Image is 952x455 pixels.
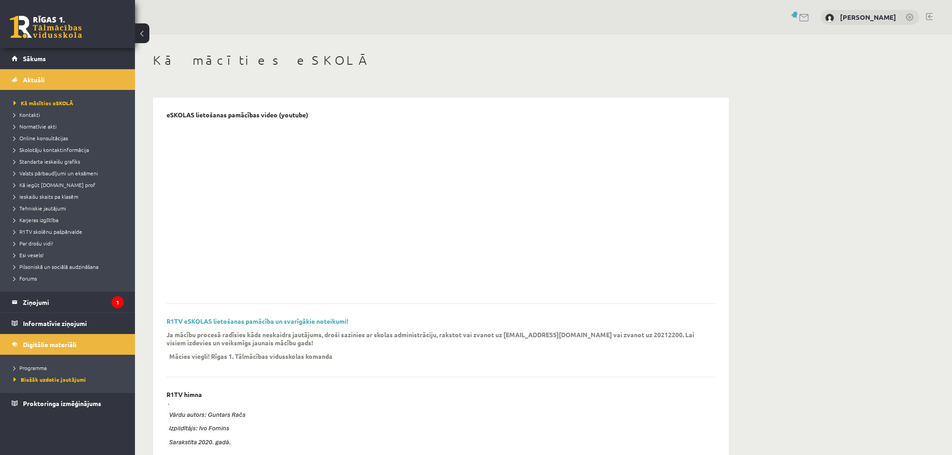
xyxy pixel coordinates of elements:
span: Skolotāju kontaktinformācija [13,146,89,153]
p: eSKOLAS lietošanas pamācības video (youtube) [166,111,308,119]
span: Aktuāli [23,76,45,84]
a: Kā iegūt [DOMAIN_NAME] prof [13,181,126,189]
a: R1TV skolēnu pašpārvalde [13,227,126,236]
a: [PERSON_NAME] [840,13,896,22]
a: Standarta ieskaišu grafiks [13,157,126,165]
span: Esi vesels! [13,251,44,259]
span: Kontakti [13,111,40,118]
span: Normatīvie akti [13,123,57,130]
img: Maija Petruse [825,13,834,22]
span: Sākums [23,54,46,62]
span: Online konsultācijas [13,134,68,142]
span: Tehniskie jautājumi [13,205,66,212]
span: Kā iegūt [DOMAIN_NAME] prof [13,181,95,188]
a: R1TV eSKOLAS lietošanas pamācība un svarīgākie noteikumi! [166,317,348,325]
a: Par drošu vidi! [13,239,126,247]
span: Kā mācīties eSKOLĀ [13,99,73,107]
a: Skolotāju kontaktinformācija [13,146,126,154]
a: Esi vesels! [13,251,126,259]
a: Informatīvie ziņojumi [12,313,124,334]
p: Rīgas 1. Tālmācības vidusskolas komanda [211,352,332,360]
a: Online konsultācijas [13,134,126,142]
a: Ieskaišu skaits pa klasēm [13,192,126,201]
span: Proktoringa izmēģinājums [23,399,101,407]
a: Aktuāli [12,69,124,90]
a: Valsts pārbaudījumi un eksāmeni [13,169,126,177]
span: Ieskaišu skaits pa klasēm [13,193,78,200]
i: 1 [112,296,124,308]
a: Kā mācīties eSKOLĀ [13,99,126,107]
p: R1TV himna [166,391,202,398]
span: Standarta ieskaišu grafiks [13,158,80,165]
a: Karjeras izglītība [13,216,126,224]
span: Karjeras izglītība [13,216,58,223]
span: Programma [13,364,47,371]
a: Digitālie materiāli [12,334,124,355]
h1: Kā mācīties eSKOLĀ [153,53,729,68]
a: Proktoringa izmēģinājums [12,393,124,414]
span: Pilsoniskā un sociālā audzināšana [13,263,99,270]
a: Kontakti [13,111,126,119]
span: Forums [13,275,37,282]
a: Ziņojumi1 [12,292,124,312]
span: Biežāk uzdotie jautājumi [13,376,86,383]
a: Biežāk uzdotie jautājumi [13,375,126,384]
span: Par drošu vidi! [13,240,53,247]
span: Valsts pārbaudījumi un eksāmeni [13,170,98,177]
a: Pilsoniskā un sociālā audzināšana [13,263,126,271]
a: Tehniskie jautājumi [13,204,126,212]
a: Normatīvie akti [13,122,126,130]
p: Mācies viegli! [169,352,210,360]
legend: Ziņojumi [23,292,124,312]
span: Digitālie materiāli [23,340,76,348]
a: Rīgas 1. Tālmācības vidusskola [10,16,82,38]
a: Forums [13,274,126,282]
span: R1TV skolēnu pašpārvalde [13,228,82,235]
p: Ja mācību procesā radīsies kāds neskaidrs jautājums, droši sazinies ar skolas administrāciju, rak... [166,330,702,347]
a: Programma [13,364,126,372]
legend: Informatīvie ziņojumi [23,313,124,334]
a: Sākums [12,48,124,69]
